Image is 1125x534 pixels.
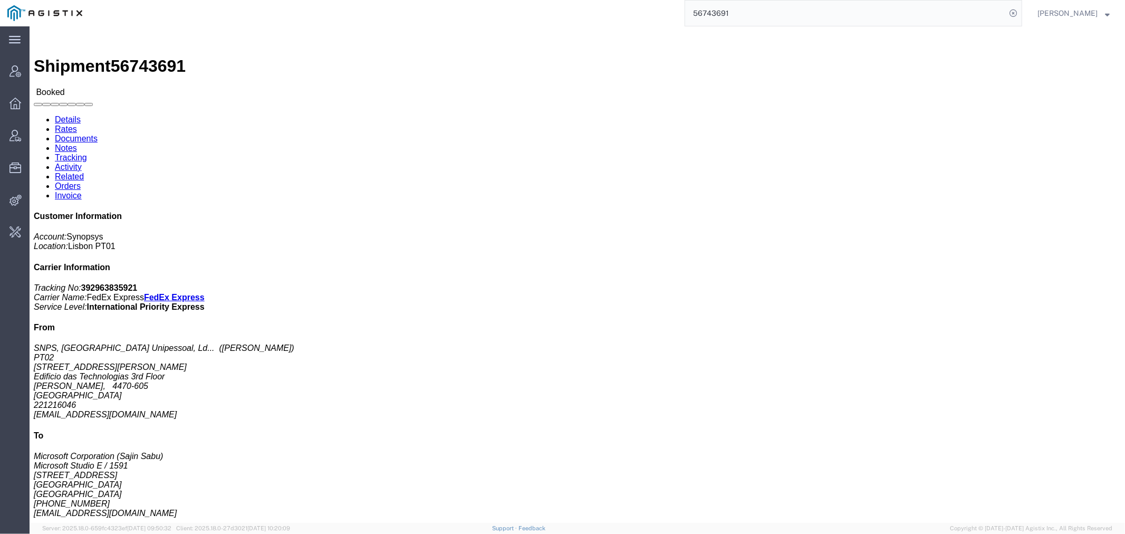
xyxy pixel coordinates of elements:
[685,1,1006,26] input: Search for shipment number, reference number
[30,26,1125,523] iframe: FS Legacy Container
[176,525,290,531] span: Client: 2025.18.0-27d3021
[1037,7,1110,20] button: [PERSON_NAME]
[950,524,1112,533] span: Copyright © [DATE]-[DATE] Agistix Inc., All Rights Reserved
[492,525,518,531] a: Support
[518,525,545,531] a: Feedback
[42,525,171,531] span: Server: 2025.18.0-659fc4323ef
[7,5,82,21] img: logo
[1037,7,1098,19] span: Carrie Virgilio
[247,525,290,531] span: [DATE] 10:20:09
[127,525,171,531] span: [DATE] 09:50:32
